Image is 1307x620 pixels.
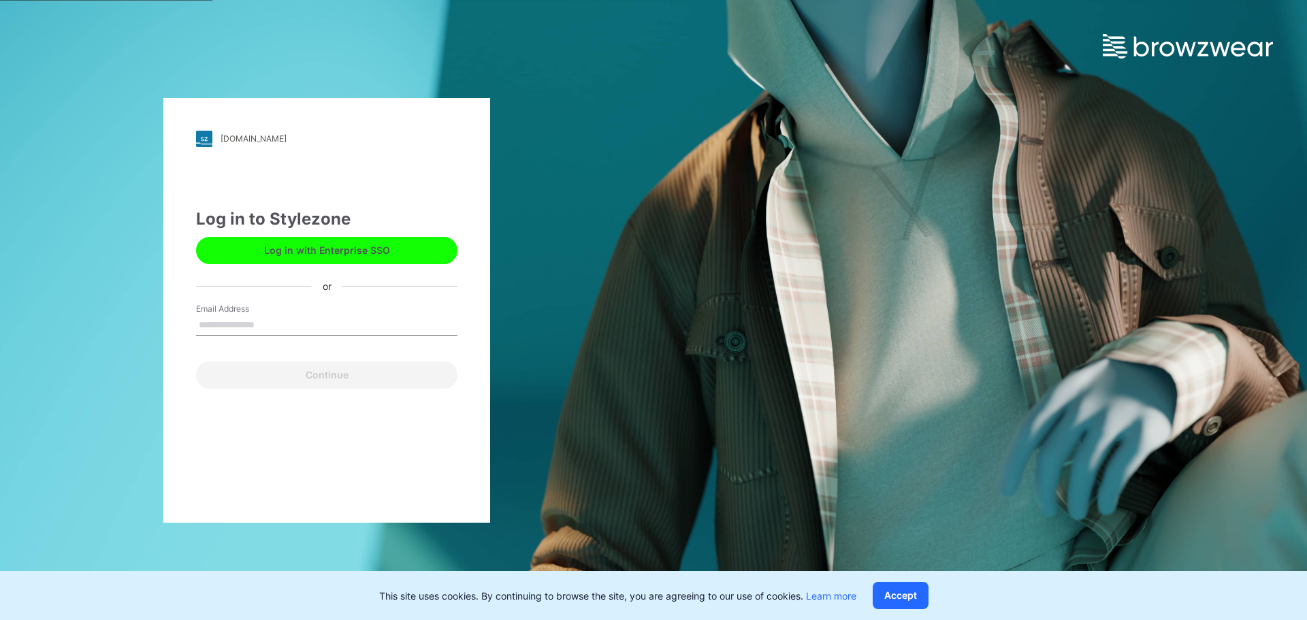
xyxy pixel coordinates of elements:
[196,207,457,231] div: Log in to Stylezone
[312,279,342,293] div: or
[196,131,212,147] img: stylezone-logo.562084cfcfab977791bfbf7441f1a819.svg
[196,303,291,315] label: Email Address
[1103,34,1273,59] img: browzwear-logo.e42bd6dac1945053ebaf764b6aa21510.svg
[806,590,856,602] a: Learn more
[221,133,287,144] div: [DOMAIN_NAME]
[379,589,856,603] p: This site uses cookies. By continuing to browse the site, you are agreeing to our use of cookies.
[196,131,457,147] a: [DOMAIN_NAME]
[873,582,929,609] button: Accept
[196,237,457,264] button: Log in with Enterprise SSO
